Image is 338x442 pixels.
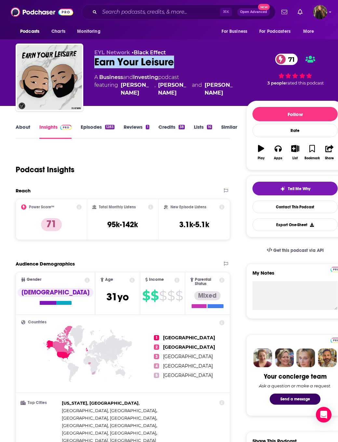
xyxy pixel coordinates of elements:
button: Play [252,141,269,164]
input: Search podcasts, credits, & more... [100,7,220,17]
div: 16 [207,125,212,129]
a: Show notifications dropdown [279,6,290,18]
div: Apps [274,156,282,160]
span: [GEOGRAPHIC_DATA] [163,344,215,350]
h2: Reach [16,188,31,194]
span: • [132,49,166,56]
div: [PERSON_NAME] [121,81,152,97]
div: Share [325,156,334,160]
span: Open Advanced [240,10,267,14]
a: Business [99,74,123,80]
a: Reviews1 [124,124,149,139]
div: Search podcasts, credits, & more... [82,5,276,19]
img: Earn Your Leisure [17,45,82,110]
span: Tell Me Why [288,186,310,191]
div: Bookmark [304,156,320,160]
img: Podchaser - Follow, Share and Rate Podcasts [11,6,73,18]
img: tell me why sparkle [280,186,285,191]
img: User Profile [313,5,327,19]
h3: Top Cities [21,401,59,405]
h1: Podcast Insights [16,165,74,175]
div: 1283 [105,125,115,129]
button: Apps [270,141,287,164]
div: A podcast [94,73,236,97]
span: EYL Network [94,49,130,56]
span: $ [167,291,175,301]
a: Lists16 [194,124,212,139]
a: Charts [47,25,69,38]
span: 4 [154,363,159,369]
div: List [292,156,298,160]
button: Show profile menu [313,5,327,19]
div: Your concierge team [264,372,327,381]
span: , [62,399,140,407]
span: [GEOGRAPHIC_DATA], [GEOGRAPHIC_DATA] [62,430,156,435]
span: and [192,81,202,97]
span: [GEOGRAPHIC_DATA] [163,354,213,359]
span: rated this podcast [286,81,324,85]
span: Monitoring [77,27,100,36]
a: Get this podcast via API [262,242,329,258]
span: More [303,27,314,36]
a: Similar [221,124,237,139]
span: Logged in as anamarquis [313,5,327,19]
span: $ [142,291,150,301]
span: For Podcasters [259,27,291,36]
div: [PERSON_NAME] [205,81,236,97]
span: For Business [222,27,247,36]
span: Income [149,278,164,282]
span: , [155,81,155,97]
button: open menu [299,25,322,38]
img: Podchaser Pro [60,125,72,130]
div: [DEMOGRAPHIC_DATA] [18,288,93,297]
span: featuring [94,81,236,97]
button: tell me why sparkleTell Me Why [252,182,338,195]
span: Age [105,278,113,282]
span: Get this podcast via API [273,248,324,253]
h2: Audience Demographics [16,261,75,267]
a: InsightsPodchaser Pro [39,124,72,139]
button: Follow [252,107,338,121]
span: [GEOGRAPHIC_DATA] [163,372,213,378]
button: open menu [255,25,300,38]
h2: Total Monthly Listens [99,205,136,209]
button: Share [321,141,338,164]
a: Credits38 [158,124,185,139]
span: Podcasts [20,27,39,36]
span: Charts [51,27,65,36]
span: Parental Status [195,278,218,286]
h3: 3.1k-5.1k [179,220,209,229]
a: 71 [275,54,298,65]
span: 3 [154,354,159,359]
span: 1 [154,335,159,340]
div: Ask a question or make a request. [259,383,331,388]
span: $ [175,291,183,301]
div: Mixed [194,291,221,300]
span: [GEOGRAPHIC_DATA], [GEOGRAPHIC_DATA] [62,423,156,428]
div: 38 [179,125,185,129]
button: open menu [73,25,109,38]
span: $ [151,291,158,301]
a: Black Effect [134,49,166,56]
span: 3 people [267,81,286,85]
span: Countries [28,320,47,324]
button: Bookmark [304,141,321,164]
span: [GEOGRAPHIC_DATA] [163,363,213,369]
span: $ [159,291,167,301]
a: Contact This Podcast [252,201,338,213]
button: Open AdvancedNew [237,8,270,16]
span: , [62,407,157,414]
span: New [258,4,270,10]
h3: 95k-142k [107,220,138,229]
button: open menu [217,25,255,38]
div: Play [258,156,264,160]
span: and [123,74,133,80]
span: [GEOGRAPHIC_DATA], [GEOGRAPHIC_DATA] [62,408,156,413]
div: 1 [146,125,149,129]
span: 71 [282,54,298,65]
button: Export One-Sheet [252,218,338,231]
span: 2 [154,344,159,350]
span: , [62,414,157,422]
